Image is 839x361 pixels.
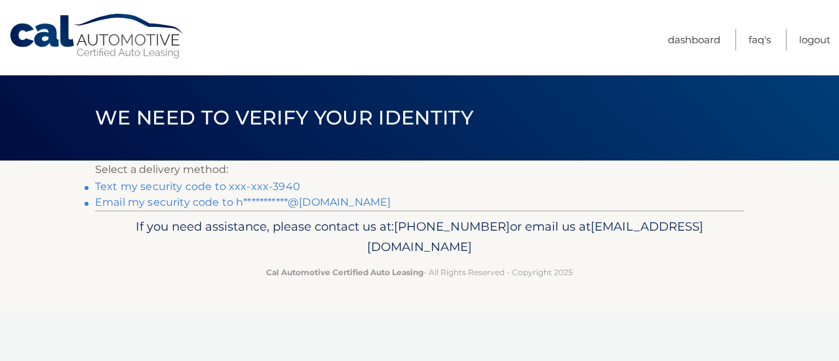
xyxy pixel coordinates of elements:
[394,219,510,234] span: [PHONE_NUMBER]
[95,180,300,193] a: Text my security code to xxx-xxx-3940
[749,29,771,50] a: FAQ's
[799,29,830,50] a: Logout
[266,267,423,277] strong: Cal Automotive Certified Auto Leasing
[9,13,185,60] a: Cal Automotive
[95,105,473,130] span: We need to verify your identity
[668,29,720,50] a: Dashboard
[95,161,744,179] p: Select a delivery method:
[104,265,735,279] p: - All Rights Reserved - Copyright 2025
[104,216,735,258] p: If you need assistance, please contact us at: or email us at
